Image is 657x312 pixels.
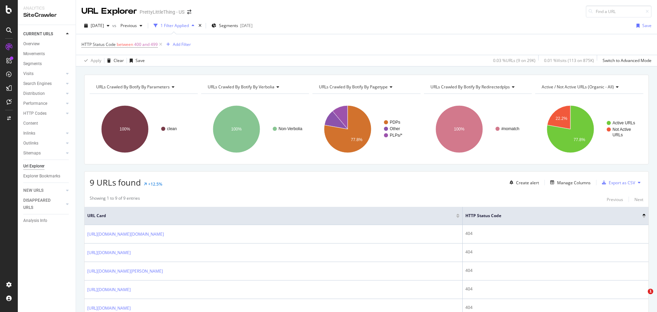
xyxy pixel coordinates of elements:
[613,121,635,125] text: Active URLs
[127,55,145,66] button: Save
[219,23,238,28] span: Segments
[390,120,400,125] text: PDPs
[90,195,140,203] div: Showing 1 to 9 of 9 entries
[23,11,70,19] div: SiteCrawler
[319,84,388,90] span: URLs Crawled By Botify By pagetype
[206,82,303,92] h4: URLs Crawled By Botify By verbolia
[120,127,130,132] text: 100%
[607,195,623,203] button: Previous
[390,126,400,131] text: Other
[173,41,191,47] div: Add Filter
[160,23,189,28] div: 1 Filter Applied
[134,40,158,49] span: 400 and 499
[164,40,191,49] button: Add Filter
[231,127,242,132] text: 100%
[23,110,64,117] a: HTTP Codes
[586,5,652,17] input: Find a URL
[201,99,308,159] svg: A chart.
[209,20,255,31] button: Segments[DATE]
[351,137,362,142] text: 77.8%
[23,173,60,180] div: Explorer Bookmarks
[23,187,64,194] a: NEW URLS
[613,127,631,132] text: Not Active
[87,268,163,275] a: [URL][DOMAIN_NAME][PERSON_NAME]
[23,197,58,211] div: DISAPPEARED URLS
[465,213,632,219] span: HTTP Status Code
[81,55,101,66] button: Apply
[634,289,650,305] iframe: Intercom live chat
[87,249,131,256] a: [URL][DOMAIN_NAME]
[312,99,420,159] svg: A chart.
[23,120,71,127] a: Content
[87,213,454,219] span: URL Card
[23,187,43,194] div: NEW URLS
[81,5,137,17] div: URL Explorer
[23,90,45,97] div: Distribution
[23,110,47,117] div: HTTP Codes
[23,173,71,180] a: Explorer Bookmarks
[112,23,118,28] span: vs
[465,230,646,237] div: 404
[557,180,591,186] div: Manage Columns
[117,41,133,47] span: between
[23,120,38,127] div: Content
[535,99,642,159] svg: A chart.
[542,84,614,90] span: Active / Not Active URLs (organic - all)
[118,20,145,31] button: Previous
[607,197,623,202] div: Previous
[603,58,652,63] div: Switch to Advanced Mode
[87,305,131,312] a: [URL][DOMAIN_NAME]
[87,286,131,293] a: [URL][DOMAIN_NAME]
[167,126,177,131] text: clean
[187,10,191,14] div: arrow-right-arrow-left
[613,133,623,137] text: URLs
[23,50,45,58] div: Movements
[140,9,184,15] div: PrettyLittleThing - US
[390,133,402,138] text: PLPs/*
[547,178,591,187] button: Manage Columns
[574,137,585,142] text: 77.8%
[634,20,652,31] button: Save
[430,84,510,90] span: URLs Crawled By Botify By redirectedplps
[240,23,253,28] div: [DATE]
[609,180,635,186] div: Export as CSV
[454,127,464,132] text: 100%
[23,5,70,11] div: Analytics
[516,180,539,186] div: Create alert
[23,90,64,97] a: Distribution
[507,177,539,188] button: Create alert
[23,50,71,58] a: Movements
[424,99,531,159] svg: A chart.
[81,41,116,47] span: HTTP Status Code
[90,177,141,188] span: 9 URLs found
[23,140,38,147] div: Outlinks
[91,58,101,63] div: Apply
[23,80,64,87] a: Search Engines
[556,116,567,121] text: 22.2%
[95,82,192,92] h4: URLs Crawled By Botify By parameters
[104,55,124,66] button: Clear
[91,23,104,28] span: 2025 Sep. 13th
[23,70,64,77] a: Visits
[114,58,124,63] div: Clear
[465,286,646,292] div: 404
[23,30,53,38] div: CURRENT URLS
[23,40,71,48] a: Overview
[465,304,646,311] div: 404
[493,58,536,63] div: 0.03 % URLs ( 9 on 29K )
[600,55,652,66] button: Switch to Advanced Mode
[23,80,52,87] div: Search Engines
[90,99,197,159] svg: A chart.
[197,22,203,29] div: times
[23,150,41,157] div: Sitemaps
[23,70,34,77] div: Visits
[23,217,47,224] div: Analysis Info
[634,197,643,202] div: Next
[599,177,635,188] button: Export as CSV
[151,20,197,31] button: 1 Filter Applied
[642,23,652,28] div: Save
